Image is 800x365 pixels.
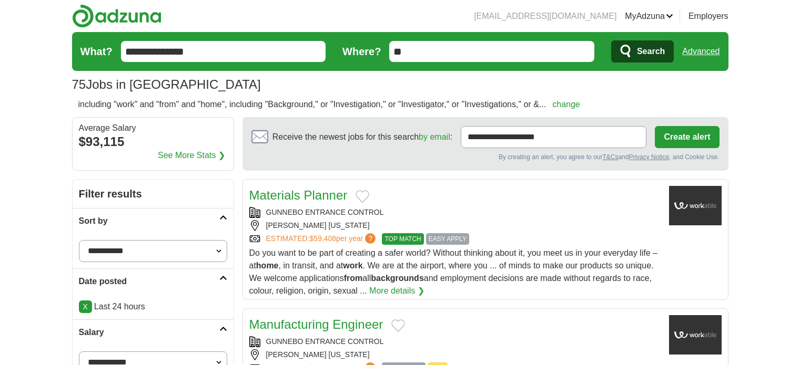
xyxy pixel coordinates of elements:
[249,317,383,331] a: Manufacturing Engineer
[72,4,161,28] img: Adzuna logo
[79,132,227,151] div: $93,115
[343,261,362,270] strong: work
[309,234,336,243] span: $59,408
[625,10,673,23] a: MyAdzuna
[655,126,719,148] button: Create alert
[249,336,661,347] div: GUNNEBO ENTRANCE CONTROL
[249,248,657,295] span: Do you want to be part of creating a safer world? Without thinking about it, you meet us in your ...
[371,274,423,283] strong: backgrounds
[249,207,661,218] div: GUNNEBO ENTRANCE CONTROL
[249,349,661,360] div: [PERSON_NAME] [US_STATE]
[80,44,113,59] label: What?
[79,300,92,313] a: X
[79,124,227,132] div: Average Salary
[73,268,234,294] a: Date posted
[344,274,363,283] strong: from
[256,261,279,270] strong: home
[78,98,580,111] h2: including "work" and "from" and "home", including "Background," or "Investigation," or "Investiga...
[79,300,227,313] p: Last 24 hours
[669,315,722,354] img: Company logo
[688,10,728,23] a: Employers
[474,10,616,23] li: [EMAIL_ADDRESS][DOMAIN_NAME]
[669,186,722,225] img: Company logo
[72,75,86,94] span: 75
[611,40,674,62] button: Search
[426,233,469,245] span: EASY APPLY
[266,233,378,245] a: ESTIMATED:$59,408per year?
[552,100,580,109] a: change
[365,233,376,244] span: ?
[79,326,219,339] h2: Salary
[79,215,219,227] h2: Sort by
[251,152,720,162] div: By creating an alert, you agree to our and , and Cookie Use.
[272,131,452,143] span: Receive the newest jobs for this search :
[73,319,234,345] a: Salary
[79,275,219,288] h2: Date posted
[249,188,348,202] a: Materials Planner
[682,41,720,62] a: Advanced
[382,233,423,245] span: TOP MATCH
[73,208,234,234] a: Sort by
[419,132,450,141] a: by email
[356,190,369,203] button: Add to favorite jobs
[637,41,665,62] span: Search
[342,44,381,59] label: Where?
[73,180,234,208] h2: Filter results
[158,149,225,162] a: See More Stats ❯
[629,153,669,161] a: Privacy Notice
[72,77,261,91] h1: Jobs in [GEOGRAPHIC_DATA]
[369,285,424,297] a: More details ❯
[602,153,618,161] a: T&Cs
[391,319,405,332] button: Add to favorite jobs
[249,220,661,231] div: [PERSON_NAME] [US_STATE]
